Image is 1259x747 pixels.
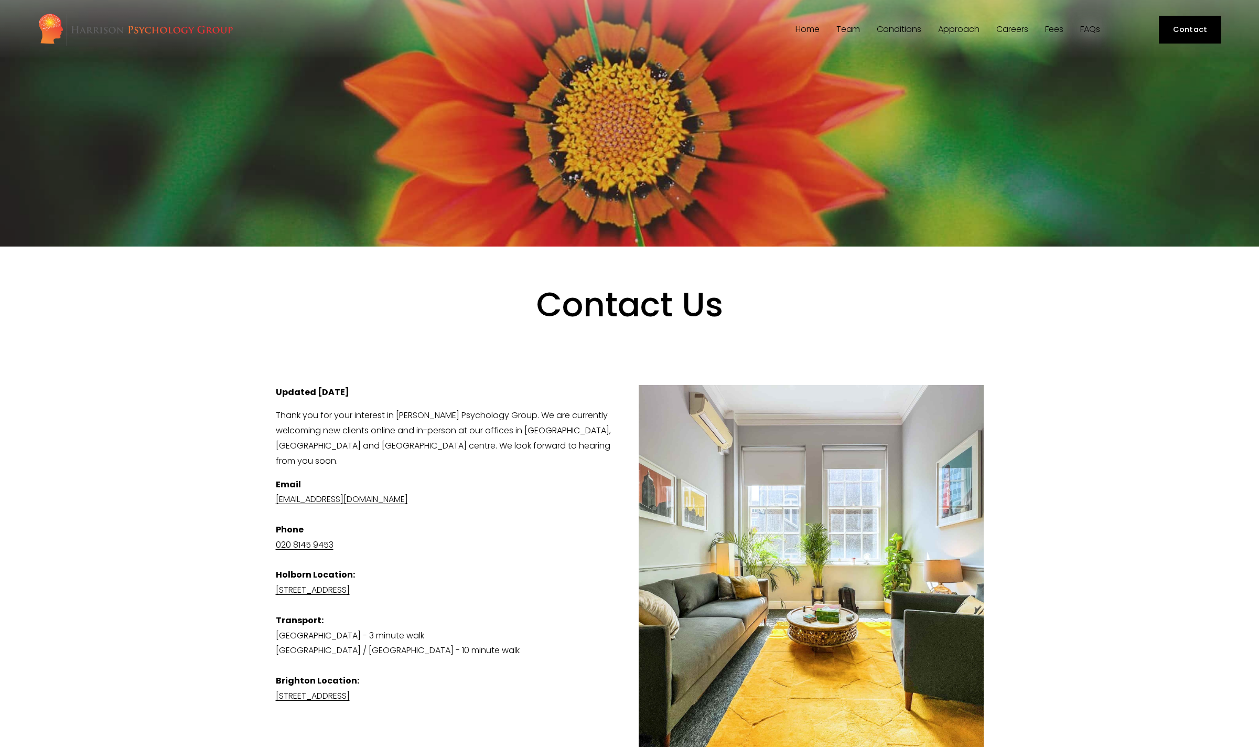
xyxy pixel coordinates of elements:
[276,690,350,702] a: [STREET_ADDRESS]
[996,25,1028,35] a: Careers
[276,386,349,398] strong: Updated [DATE]
[276,675,359,687] strong: Brighton Location:
[276,569,355,581] strong: Holborn Location:
[276,614,324,626] strong: Transport:
[877,25,921,34] span: Conditions
[938,25,980,35] a: folder dropdown
[38,13,233,47] img: Harrison Psychology Group
[276,408,984,468] p: Thank you for your interest in [PERSON_NAME] Psychology Group. We are currently welcoming new cli...
[938,25,980,34] span: Approach
[276,539,333,551] a: 020 8145 9453
[1080,25,1100,35] a: FAQs
[795,25,820,35] a: Home
[836,25,860,35] a: folder dropdown
[276,477,984,704] p: [GEOGRAPHIC_DATA] - 3 minute walk [GEOGRAPHIC_DATA] / [GEOGRAPHIC_DATA] - 10 minute walk
[276,584,350,596] a: [STREET_ADDRESS]
[836,25,860,34] span: Team
[1045,25,1063,35] a: Fees
[339,284,920,367] h1: Contact Us
[276,493,408,505] a: [EMAIL_ADDRESS][DOMAIN_NAME]
[877,25,921,35] a: folder dropdown
[276,524,304,536] strong: Phone
[1159,16,1221,44] a: Contact
[276,478,301,490] strong: Email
